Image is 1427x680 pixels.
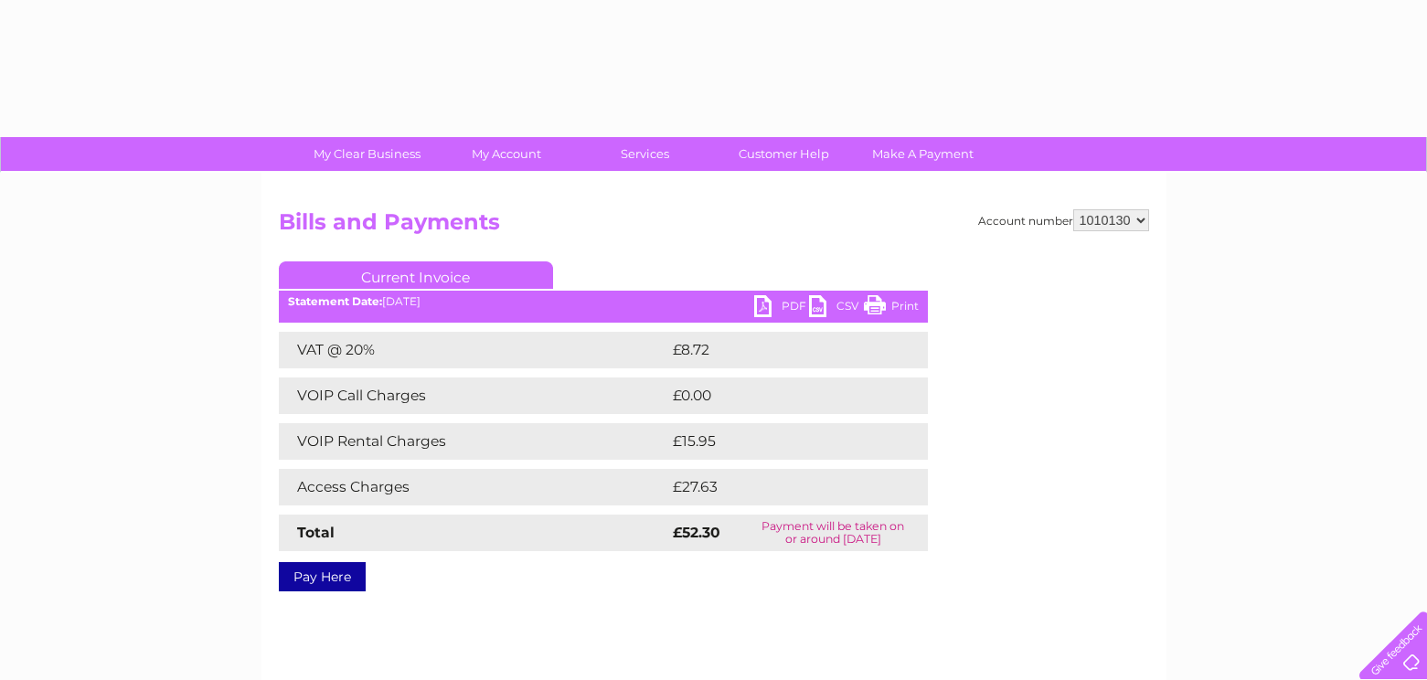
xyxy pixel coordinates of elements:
h2: Bills and Payments [279,209,1149,244]
a: PDF [754,295,809,322]
td: VOIP Call Charges [279,377,668,414]
a: Print [864,295,919,322]
a: CSV [809,295,864,322]
a: My Account [431,137,581,171]
strong: Total [297,524,335,541]
a: Current Invoice [279,261,553,289]
a: Make A Payment [847,137,998,171]
td: £15.95 [668,423,889,460]
strong: £52.30 [673,524,720,541]
td: Access Charges [279,469,668,505]
td: Payment will be taken on or around [DATE] [739,515,928,551]
a: Pay Here [279,562,366,591]
a: Customer Help [708,137,859,171]
td: VOIP Rental Charges [279,423,668,460]
div: Account number [978,209,1149,231]
a: Services [570,137,720,171]
td: £27.63 [668,469,890,505]
td: £0.00 [668,377,886,414]
td: VAT @ 20% [279,332,668,368]
td: £8.72 [668,332,885,368]
div: [DATE] [279,295,928,308]
a: My Clear Business [292,137,442,171]
b: Statement Date: [288,294,382,308]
